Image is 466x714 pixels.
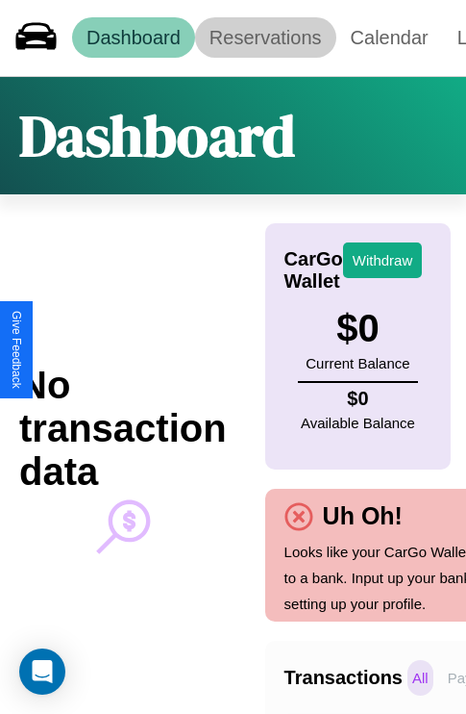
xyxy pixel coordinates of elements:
[19,96,295,175] h1: Dashboard
[72,17,195,58] a: Dashboard
[19,364,227,494] h2: No transaction data
[301,410,415,436] p: Available Balance
[306,350,409,376] p: Current Balance
[336,17,443,58] a: Calendar
[284,248,343,293] h4: CarGo Wallet
[19,649,65,695] div: Open Intercom Messenger
[407,660,433,696] p: All
[195,17,336,58] a: Reservations
[10,311,23,389] div: Give Feedback
[301,388,415,410] h4: $ 0
[306,307,409,350] h3: $ 0
[313,502,412,530] h4: Uh Oh!
[284,667,403,689] h4: Transactions
[343,242,423,278] button: Withdraw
